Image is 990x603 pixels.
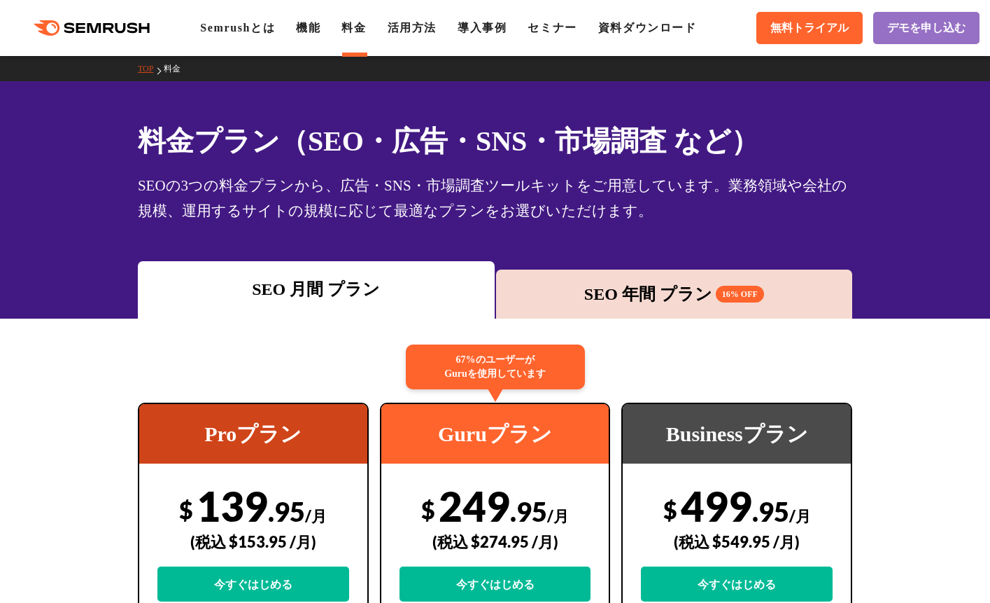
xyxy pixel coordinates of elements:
[157,567,349,602] a: 今すぐはじめる
[598,22,697,34] a: 資料ダウンロード
[770,21,849,36] span: 無料トライアル
[887,21,966,36] span: デモを申し込む
[528,22,577,34] a: セミナー
[623,404,851,464] div: Businessプラン
[716,286,764,303] span: 16% OFF
[421,495,435,524] span: $
[164,64,191,74] a: 料金
[641,481,833,602] div: 499
[268,495,305,527] span: .95
[399,481,591,602] div: 249
[752,495,789,527] span: .95
[873,12,980,44] a: デモを申し込む
[756,12,863,44] a: 無料トライアル
[200,22,275,34] a: Semrushとは
[138,173,852,223] div: SEOの3つの料金プランから、広告・SNS・市場調査ツールキットをご用意しています。業務領域や会社の規模、運用するサイトの規模に応じて最適なプランをお選びいただけます。
[399,567,591,602] a: 今すぐはじめる
[341,22,366,34] a: 料金
[663,495,677,524] span: $
[157,517,349,567] div: (税込 $153.95 /月)
[641,517,833,567] div: (税込 $549.95 /月)
[789,506,811,525] span: /月
[145,277,488,302] div: SEO 月間 プラン
[399,517,591,567] div: (税込 $274.95 /月)
[388,22,437,34] a: 活用方法
[510,495,547,527] span: .95
[458,22,507,34] a: 導入事例
[406,345,585,389] div: 67%のユーザーが Guruを使用しています
[138,64,164,74] a: TOP
[381,404,609,464] div: Guruプラン
[641,567,833,602] a: 今すぐはじめる
[157,481,349,602] div: 139
[547,506,569,525] span: /月
[296,22,320,34] a: 機能
[503,282,846,307] div: SEO 年間 プラン
[139,404,367,464] div: Proプラン
[138,120,852,162] h1: 料金プラン（SEO・広告・SNS・市場調査 など）
[179,495,193,524] span: $
[305,506,327,525] span: /月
